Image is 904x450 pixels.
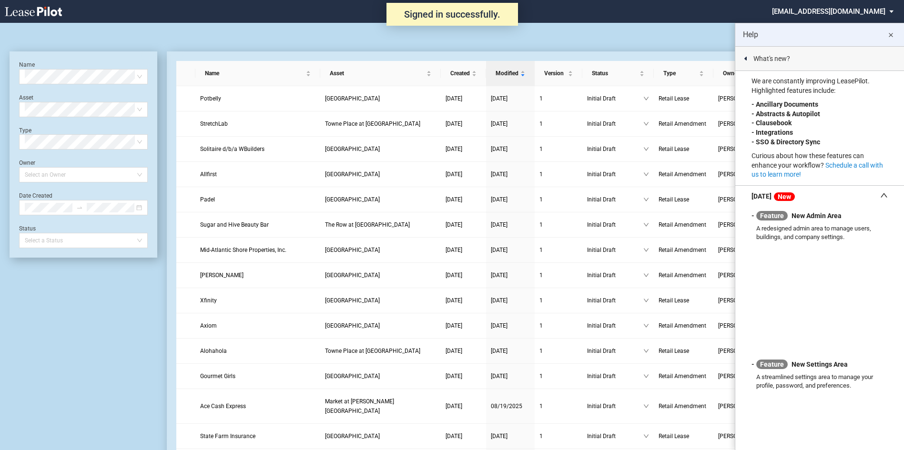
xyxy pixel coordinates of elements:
span: down [643,171,649,177]
span: [DATE] [446,221,462,228]
span: 1 [539,297,543,304]
a: [DATE] [491,220,530,230]
a: 1 [539,119,578,129]
label: Asset [19,94,33,101]
a: [GEOGRAPHIC_DATA] [325,296,436,305]
span: Created [450,69,470,78]
a: [DATE] [491,346,530,356]
span: [DATE] [491,272,508,279]
span: Solitaire d/b/a WBuilders [200,146,264,152]
span: Retail Lease [659,95,689,102]
span: [DATE] [491,171,508,178]
a: Retail Amendment [659,170,709,179]
span: Retail Amendment [659,403,706,410]
span: down [643,96,649,101]
span: Name [205,69,304,78]
a: 1 [539,401,578,411]
span: down [643,323,649,329]
a: Retail Lease [659,195,709,204]
span: down [643,348,649,354]
span: Retail Amendment [659,373,706,380]
span: [DATE] [491,196,508,203]
span: Initial Draft [587,321,643,330]
span: Modified [496,69,518,78]
span: 1 [539,403,543,410]
a: Retail Lease [659,346,709,356]
a: Retail Amendment [659,270,709,280]
span: Allfirst [200,171,217,178]
span: Initial Draft [587,371,643,381]
a: [GEOGRAPHIC_DATA] [325,245,436,255]
a: Retail Lease [659,144,709,154]
span: Initial Draft [587,119,643,129]
span: [DATE] [446,120,462,127]
a: 1 [539,195,578,204]
a: [PERSON_NAME] [200,270,315,280]
span: [PERSON_NAME] [718,321,770,330]
a: [DATE] [446,270,481,280]
a: [DATE] [491,371,530,381]
span: [PERSON_NAME] [718,296,770,305]
span: [PERSON_NAME] [718,431,770,441]
a: [DATE] [446,220,481,230]
a: Solitaire d/b/a WBuilders [200,144,315,154]
span: to [76,204,83,211]
a: [DATE] [491,170,530,179]
span: Yorktowne Plaza [325,95,380,102]
span: Retail Lease [659,348,689,354]
a: Towne Place at [GEOGRAPHIC_DATA] [325,119,436,129]
span: down [643,222,649,228]
a: Retail Amendment [659,220,709,230]
a: [DATE] [491,270,530,280]
label: Type [19,127,31,134]
span: [DATE] [446,297,462,304]
a: [DATE] [446,94,481,103]
th: Owner [713,61,780,86]
a: 1 [539,321,578,330]
a: [DATE] [446,401,481,411]
span: [PERSON_NAME] [718,119,770,129]
a: [DATE] [446,371,481,381]
a: Retail Lease [659,296,709,305]
a: [GEOGRAPHIC_DATA] [325,195,436,204]
span: Padel [200,196,215,203]
span: Initial Draft [587,346,643,356]
a: Ace Cash Express [200,401,315,411]
a: [DATE] [446,170,481,179]
span: [PERSON_NAME] [718,371,770,381]
span: Retail Lease [659,433,689,440]
span: [DATE] [446,196,462,203]
span: down [643,146,649,152]
a: Axiom [200,321,315,330]
a: The Row at [GEOGRAPHIC_DATA] [325,220,436,230]
span: [PERSON_NAME] [718,144,770,154]
span: Towne Place at Greenbrier [325,348,420,354]
span: [DATE] [491,247,508,253]
span: [PERSON_NAME] [718,220,770,230]
span: Retail Amendment [659,221,706,228]
a: [GEOGRAPHIC_DATA] [325,431,436,441]
a: [DATE] [446,119,481,129]
span: Dumbarton Square [325,247,380,253]
span: Commerce Centre [325,196,380,203]
span: Initial Draft [587,431,643,441]
a: [DATE] [446,195,481,204]
span: Commerce Centre [325,433,380,440]
span: 1 [539,433,543,440]
a: Retail Lease [659,431,709,441]
a: Market at [PERSON_NAME][GEOGRAPHIC_DATA] [325,397,436,416]
span: [DATE] [446,348,462,354]
label: Date Created [19,192,52,199]
a: Retail Amendment [659,401,709,411]
a: [DATE] [491,119,530,129]
span: Dumbarton Square [325,373,380,380]
a: [GEOGRAPHIC_DATA] [325,170,436,179]
a: [GEOGRAPHIC_DATA] [325,371,436,381]
span: 1 [539,146,543,152]
a: [DATE] [491,195,530,204]
span: 1 [539,373,543,380]
th: Modified [486,61,535,86]
a: [GEOGRAPHIC_DATA] [325,94,436,103]
span: Retail Lease [659,196,689,203]
span: [PERSON_NAME] [718,195,770,204]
